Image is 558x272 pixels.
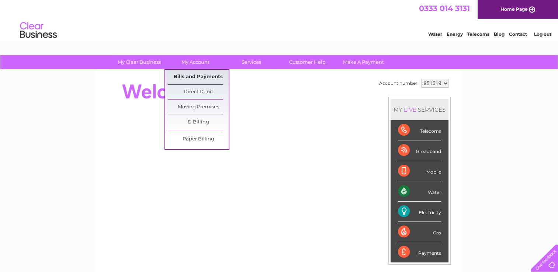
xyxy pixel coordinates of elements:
a: Contact [509,31,527,37]
a: Energy [447,31,463,37]
a: Telecoms [467,31,489,37]
a: Make A Payment [333,55,394,69]
a: Direct Debit [168,85,229,100]
div: Water [398,181,441,202]
div: Mobile [398,161,441,181]
div: Clear Business is a trading name of Verastar Limited (registered in [GEOGRAPHIC_DATA] No. 3667643... [105,4,454,36]
div: Payments [398,242,441,262]
a: Log out [534,31,551,37]
div: LIVE [402,106,418,113]
a: Bills and Payments [168,70,229,84]
a: Blog [494,31,505,37]
a: 0333 014 3131 [419,4,470,13]
div: Electricity [398,202,441,222]
a: My Clear Business [109,55,170,69]
a: Services [221,55,282,69]
div: Telecoms [398,120,441,140]
img: logo.png [20,19,57,42]
td: Account number [377,77,419,90]
div: MY SERVICES [391,99,448,120]
a: Paper Billing [168,132,229,147]
div: Broadband [398,140,441,161]
div: Gas [398,222,441,242]
a: My Account [165,55,226,69]
a: Water [428,31,442,37]
a: Moving Premises [168,100,229,115]
a: Customer Help [277,55,338,69]
a: E-Billing [168,115,229,130]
